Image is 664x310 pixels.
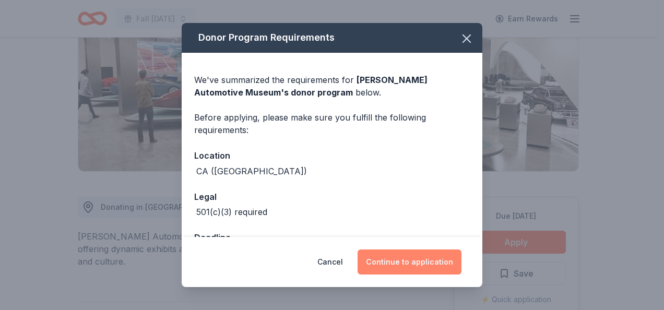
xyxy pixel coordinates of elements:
[194,231,470,244] div: Deadline
[194,190,470,204] div: Legal
[194,149,470,162] div: Location
[182,23,482,53] div: Donor Program Requirements
[196,206,267,218] div: 501(c)(3) required
[358,249,461,275] button: Continue to application
[196,165,307,177] div: CA ([GEOGRAPHIC_DATA])
[194,74,470,99] div: We've summarized the requirements for below.
[317,249,343,275] button: Cancel
[194,111,470,136] div: Before applying, please make sure you fulfill the following requirements:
